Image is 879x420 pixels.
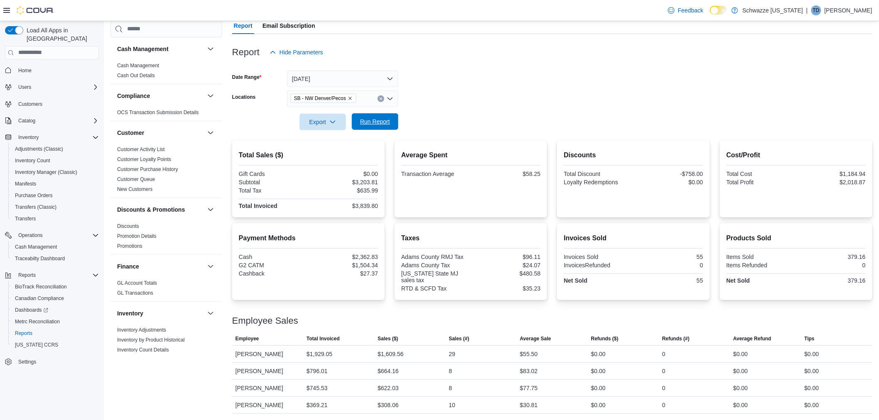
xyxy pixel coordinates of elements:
div: $1,609.56 [378,349,403,359]
span: Users [15,82,99,92]
a: [US_STATE] CCRS [12,340,61,350]
a: Customers [15,99,46,109]
span: Dashboards [12,305,99,315]
span: Reports [15,270,99,280]
span: SB - NW Denver/Pecos [290,94,356,103]
button: Home [2,64,102,76]
span: Manifests [15,181,36,187]
div: 0 [635,262,703,269]
a: Home [15,66,35,76]
span: SB - NW Denver/Pecos [294,94,346,103]
h3: Report [232,47,260,57]
a: Manifests [12,179,39,189]
button: Cash Management [8,241,102,253]
span: Inventory Adjustments [117,327,166,333]
button: Operations [2,230,102,241]
span: Reports [18,272,36,278]
div: 55 [635,254,703,260]
h3: Inventory [117,309,143,317]
div: $77.75 [520,383,538,393]
span: Promotion Details [117,233,157,239]
a: Cash Management [117,63,159,68]
button: Clear input [378,95,384,102]
div: $0.00 [591,383,606,393]
div: -$758.00 [635,171,703,177]
span: Operations [18,232,43,239]
span: Sales ($) [378,335,398,342]
button: Operations [15,230,46,240]
a: Feedback [665,2,707,19]
h2: Products Sold [727,233,866,243]
span: Customers [15,99,99,109]
div: $0.00 [591,366,606,376]
span: Feedback [678,6,703,15]
div: Total Cost [727,171,795,177]
button: Reports [2,269,102,281]
div: $1,184.94 [798,171,866,177]
button: Inventory [15,132,42,142]
div: 0 [662,383,665,393]
div: Gift Cards [239,171,307,177]
div: 29 [449,349,455,359]
button: Transfers [8,213,102,225]
span: Refunds ($) [591,335,619,342]
div: Total Discount [564,171,632,177]
nav: Complex example [5,61,99,390]
div: 379.16 [798,254,866,260]
div: 0 [662,400,665,410]
div: Items Sold [727,254,795,260]
div: Cash Management [110,61,222,84]
button: Open list of options [387,95,393,102]
span: Inventory Manager (Classic) [12,167,99,177]
a: Promotions [117,243,142,249]
span: Customer Purchase History [117,166,178,173]
span: Catalog [18,117,35,124]
div: Cashback [239,270,307,277]
a: Purchase Orders [12,190,56,200]
div: $369.21 [307,400,328,410]
span: Transfers [12,214,99,224]
span: Adjustments (Classic) [15,146,63,152]
span: Cash Management [117,62,159,69]
button: Inventory [2,132,102,143]
h3: Employee Sales [232,316,298,326]
button: Users [2,81,102,93]
button: Compliance [206,91,216,101]
button: Metrc Reconciliation [8,316,102,327]
strong: Total Invoiced [239,203,277,209]
a: Discounts [117,223,139,229]
button: Reports [15,270,39,280]
h2: Total Sales ($) [239,150,378,160]
span: Inventory Manager (Classic) [15,169,77,176]
span: Sales (#) [449,335,469,342]
label: Locations [232,94,256,100]
div: Subtotal [239,179,307,186]
h3: Cash Management [117,45,169,53]
p: [PERSON_NAME] [825,5,872,15]
span: Customers [18,101,42,107]
div: $0.00 [310,171,378,177]
div: RTD & SCFD Tax [401,285,469,292]
button: Finance [206,261,216,271]
button: Cash Management [206,44,216,54]
a: Customer Purchase History [117,166,178,172]
button: Transfers (Classic) [8,201,102,213]
button: Discounts & Promotions [206,205,216,215]
span: Employee [236,335,259,342]
span: Adjustments (Classic) [12,144,99,154]
div: $0.00 [591,400,606,410]
div: $0.00 [591,349,606,359]
span: Export [304,114,341,130]
span: Canadian Compliance [15,295,64,302]
div: $2,018.87 [798,179,866,186]
a: Canadian Compliance [12,293,67,303]
div: $2,362.83 [310,254,378,260]
div: InvoicesRefunded [564,262,632,269]
span: Inventory Count [12,156,99,166]
a: Transfers [12,214,39,224]
span: Promotions [117,243,142,249]
div: [PERSON_NAME] [232,380,303,396]
div: $0.00 [805,400,819,410]
span: Traceabilty Dashboard [15,255,65,262]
